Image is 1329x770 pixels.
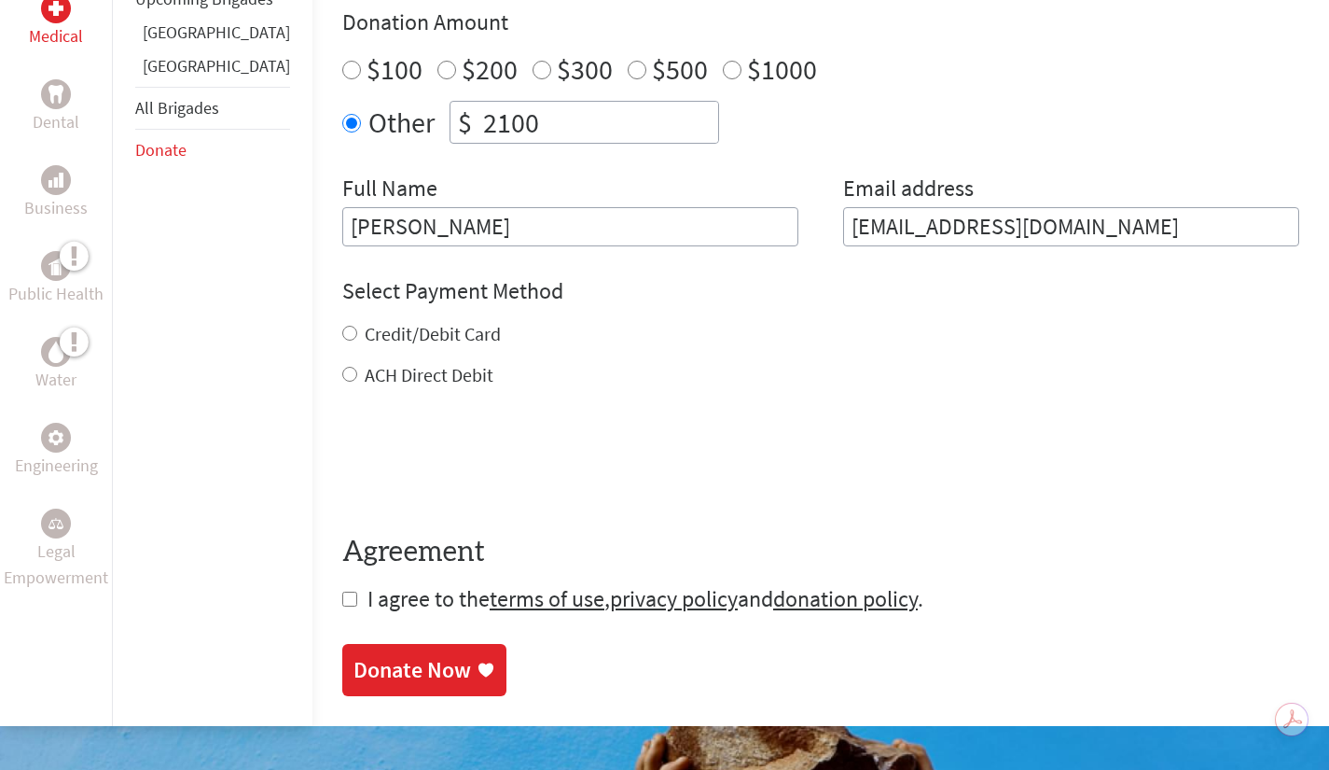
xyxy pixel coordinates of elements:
[342,276,1299,306] h4: Select Payment Method
[48,342,63,363] img: Water
[35,337,76,393] a: WaterWater
[143,55,290,77] a: [GEOGRAPHIC_DATA]
[557,51,613,87] label: $300
[33,109,79,135] p: Dental
[365,363,493,386] label: ACH Direct Debit
[342,644,506,696] a: Donate Now
[8,251,104,307] a: Public HealthPublic Health
[33,79,79,135] a: DentalDental
[4,539,108,591] p: Legal Empowerment
[843,207,1299,246] input: Your Email
[41,337,71,367] div: Water
[610,584,738,613] a: privacy policy
[48,1,63,16] img: Medical
[747,51,817,87] label: $1000
[35,367,76,393] p: Water
[48,86,63,104] img: Dental
[48,173,63,188] img: Business
[773,584,918,613] a: donation policy
[135,20,290,53] li: Ghana
[450,102,479,143] div: $
[462,51,518,87] label: $200
[342,7,1299,37] h4: Donation Amount
[342,426,626,498] iframe: reCAPTCHA
[367,584,923,613] span: I agree to the , and .
[135,130,290,171] li: Donate
[24,165,88,221] a: BusinessBusiness
[367,51,422,87] label: $100
[41,509,71,539] div: Legal Empowerment
[342,174,437,207] label: Full Name
[135,87,290,130] li: All Brigades
[41,79,71,109] div: Dental
[652,51,708,87] label: $500
[8,281,104,307] p: Public Health
[4,509,108,591] a: Legal EmpowermentLegal Empowerment
[490,584,604,613] a: terms of use
[135,97,219,119] a: All Brigades
[24,195,88,221] p: Business
[15,423,98,479] a: EngineeringEngineering
[365,322,501,345] label: Credit/Debit Card
[48,430,63,445] img: Engineering
[479,102,718,143] input: Enter Amount
[368,101,435,144] label: Other
[15,453,98,479] p: Engineering
[41,423,71,453] div: Engineering
[342,207,798,246] input: Enter Full Name
[48,518,63,529] img: Legal Empowerment
[41,251,71,281] div: Public Health
[48,257,63,275] img: Public Health
[135,53,290,87] li: Panama
[342,536,1299,569] h4: Agreement
[41,165,71,195] div: Business
[135,139,187,161] a: Donate
[143,21,290,43] a: [GEOGRAPHIC_DATA]
[29,23,83,49] p: Medical
[353,655,471,685] div: Donate Now
[843,174,974,207] label: Email address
